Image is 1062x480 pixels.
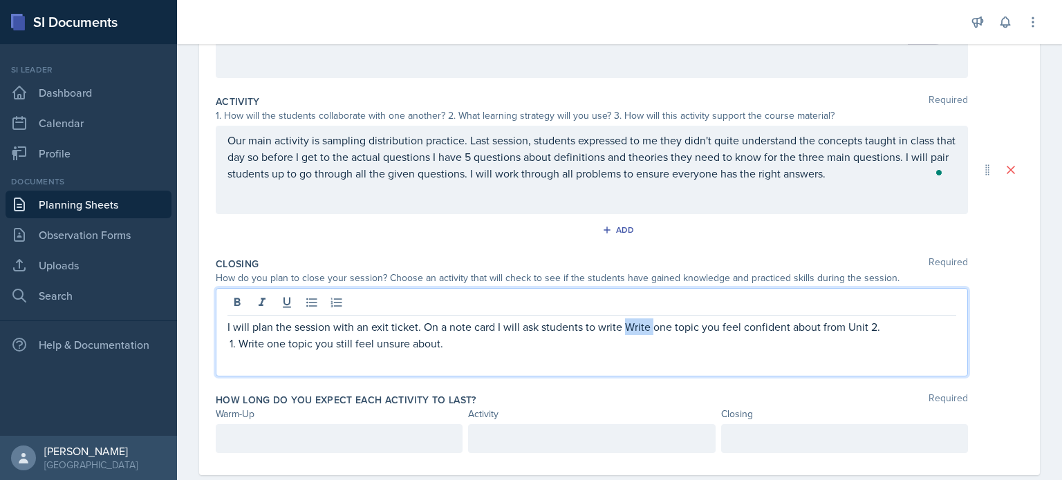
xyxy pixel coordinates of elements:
[216,95,260,108] label: Activity
[929,95,968,108] span: Required
[6,191,171,218] a: Planning Sheets
[6,64,171,76] div: Si leader
[468,407,715,421] div: Activity
[6,140,171,167] a: Profile
[6,79,171,106] a: Dashboard
[216,257,259,271] label: Closing
[239,335,956,352] p: Write one topic you still feel unsure about.
[6,331,171,358] div: Help & Documentation
[44,444,138,458] div: [PERSON_NAME]
[6,251,171,279] a: Uploads
[216,271,968,285] div: How do you plan to close your session? Choose an activity that will check to see if the students ...
[721,407,968,421] div: Closing
[6,109,171,137] a: Calendar
[929,257,968,271] span: Required
[216,407,463,421] div: Warm-Up
[6,221,171,249] a: Observation Forms
[605,224,635,236] div: Add
[216,393,476,407] label: How long do you expect each activity to last?
[44,458,138,472] div: [GEOGRAPHIC_DATA]
[216,108,968,123] div: 1. How will the students collaborate with one another? 2. What learning strategy will you use? 3....
[929,393,968,407] span: Required
[227,132,956,182] div: To enrich screen reader interactions, please activate Accessibility in Grammarly extension settings
[6,282,171,309] a: Search
[597,220,642,240] button: Add
[6,175,171,188] div: Documents
[227,318,956,335] p: I will plan the session with an exit ticket. On a note card I will ask students to write Write on...
[227,132,956,182] p: Our main activity is sampling distribution practice. Last session, students expressed to me they ...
